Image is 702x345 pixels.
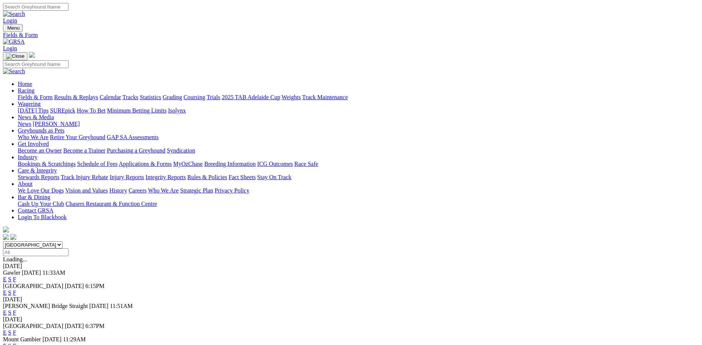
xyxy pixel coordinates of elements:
a: Fields & Form [3,32,699,38]
a: Privacy Policy [215,187,249,194]
button: Toggle navigation [3,24,23,32]
a: Bookings & Scratchings [18,161,75,167]
a: Isolynx [168,107,186,114]
a: S [8,289,11,296]
a: Statistics [140,94,161,100]
input: Select date [3,248,68,256]
img: logo-grsa-white.png [3,227,9,232]
span: [GEOGRAPHIC_DATA] [3,323,63,329]
a: E [3,276,7,282]
a: Schedule of Fees [77,161,117,167]
a: Get Involved [18,141,49,147]
a: F [13,289,16,296]
a: Careers [128,187,147,194]
a: Race Safe [294,161,318,167]
a: S [8,329,11,336]
a: E [3,329,7,336]
a: Strategic Plan [180,187,213,194]
a: Integrity Reports [145,174,186,180]
a: Fields & Form [18,94,53,100]
img: Search [3,68,25,75]
a: Contact GRSA [18,207,53,214]
input: Search [3,60,68,68]
a: Rules & Policies [187,174,227,180]
a: Login [3,45,17,51]
a: Track Maintenance [302,94,348,100]
a: Login [3,17,17,24]
a: News & Media [18,114,54,120]
a: Trials [206,94,220,100]
span: [GEOGRAPHIC_DATA] [3,283,63,289]
a: Greyhounds as Pets [18,127,64,134]
a: Applications & Forms [119,161,172,167]
span: [DATE] [43,336,62,342]
a: F [13,329,16,336]
a: Racing [18,87,34,94]
div: About [18,187,699,194]
a: Stewards Reports [18,174,59,180]
a: Who We Are [148,187,179,194]
a: Vision and Values [65,187,108,194]
a: Track Injury Rebate [61,174,108,180]
div: Get Involved [18,147,699,154]
a: Bar & Dining [18,194,50,200]
a: Login To Blackbook [18,214,67,220]
img: twitter.svg [10,234,16,240]
img: Search [3,11,25,17]
a: History [109,187,127,194]
span: [DATE] [65,283,84,289]
a: Purchasing a Greyhound [107,147,165,154]
span: Loading... [3,256,27,262]
a: Breeding Information [204,161,256,167]
a: Syndication [167,147,195,154]
a: Who We Are [18,134,48,140]
a: Grading [163,94,182,100]
input: Search [3,3,68,11]
div: [DATE] [3,296,699,303]
a: E [3,289,7,296]
a: Home [18,81,32,87]
div: Greyhounds as Pets [18,134,699,141]
img: Close [6,53,24,59]
span: 11:33AM [43,269,66,276]
a: GAP SA Assessments [107,134,159,140]
span: Mount Gambier [3,336,41,342]
a: F [13,309,16,316]
a: S [8,276,11,282]
a: ICG Outcomes [257,161,293,167]
a: Retire Your Greyhound [50,134,105,140]
a: Results & Replays [54,94,98,100]
div: Industry [18,161,699,167]
a: Become an Owner [18,147,62,154]
img: facebook.svg [3,234,9,240]
a: [PERSON_NAME] [33,121,80,127]
a: Fact Sheets [229,174,256,180]
span: Gawler [3,269,20,276]
div: Bar & Dining [18,201,699,207]
a: Minimum Betting Limits [107,107,167,114]
span: [DATE] [89,303,108,309]
a: MyOzChase [173,161,203,167]
img: GRSA [3,38,25,45]
a: Injury Reports [110,174,144,180]
a: Stay On Track [257,174,291,180]
a: [DATE] Tips [18,107,48,114]
a: SUREpick [50,107,75,114]
a: Calendar [100,94,121,100]
a: Tracks [122,94,138,100]
a: 2025 TAB Adelaide Cup [222,94,280,100]
a: E [3,309,7,316]
a: We Love Our Dogs [18,187,64,194]
a: S [8,309,11,316]
span: 6:37PM [85,323,105,329]
a: Coursing [184,94,205,100]
a: About [18,181,33,187]
div: Care & Integrity [18,174,699,181]
a: Cash Up Your Club [18,201,64,207]
div: Wagering [18,107,699,114]
span: [DATE] [65,323,84,329]
span: [PERSON_NAME] Bridge Straight [3,303,88,309]
span: Menu [7,25,20,31]
a: Wagering [18,101,41,107]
